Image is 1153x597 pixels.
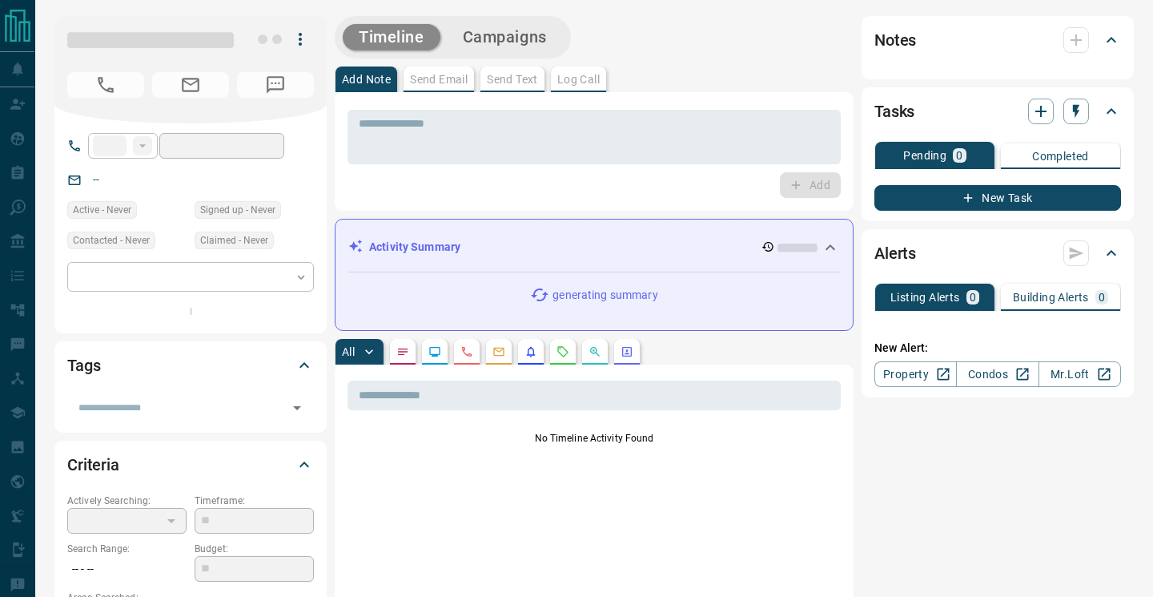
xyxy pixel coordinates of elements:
h2: Notes [874,27,916,53]
p: 0 [970,292,976,303]
p: Add Note [342,74,391,85]
svg: Calls [460,345,473,358]
p: Listing Alerts [890,292,960,303]
span: No Number [67,72,144,98]
svg: Agent Actions [621,345,633,358]
p: Budget: [195,542,314,556]
button: New Task [874,185,1121,211]
p: All [342,346,355,357]
svg: Requests [556,345,569,358]
span: Contacted - Never [73,232,150,248]
button: Timeline [343,24,440,50]
svg: Notes [396,345,409,358]
p: 0 [956,150,962,161]
p: Search Range: [67,542,187,556]
a: Mr.Loft [1039,361,1121,387]
p: generating summary [552,287,657,304]
svg: Listing Alerts [524,345,537,358]
h2: Tasks [874,99,914,124]
p: Timeframe: [195,494,314,508]
p: Pending [903,150,946,161]
div: Tasks [874,92,1121,131]
p: 0 [1099,292,1105,303]
span: No Number [237,72,314,98]
a: -- [93,173,99,186]
div: Tags [67,346,314,385]
p: Completed [1032,151,1089,162]
span: Active - Never [73,202,131,218]
p: Building Alerts [1013,292,1089,303]
button: Open [286,397,308,419]
p: No Timeline Activity Found [348,431,841,446]
button: Campaigns [447,24,563,50]
p: Actively Searching: [67,494,187,508]
svg: Emails [492,345,505,358]
p: New Alert: [874,340,1121,357]
svg: Opportunities [589,345,601,358]
a: Property [874,361,957,387]
div: Activity Summary [348,232,840,262]
a: Condos [956,361,1039,387]
span: Claimed - Never [200,232,268,248]
svg: Lead Browsing Activity [428,345,441,358]
div: Notes [874,21,1121,59]
span: No Email [152,72,229,98]
div: Alerts [874,234,1121,272]
span: Signed up - Never [200,202,275,218]
p: Activity Summary [369,239,460,256]
div: Criteria [67,446,314,484]
p: -- - -- [67,556,187,583]
h2: Tags [67,353,100,378]
h2: Criteria [67,452,119,478]
h2: Alerts [874,240,916,266]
